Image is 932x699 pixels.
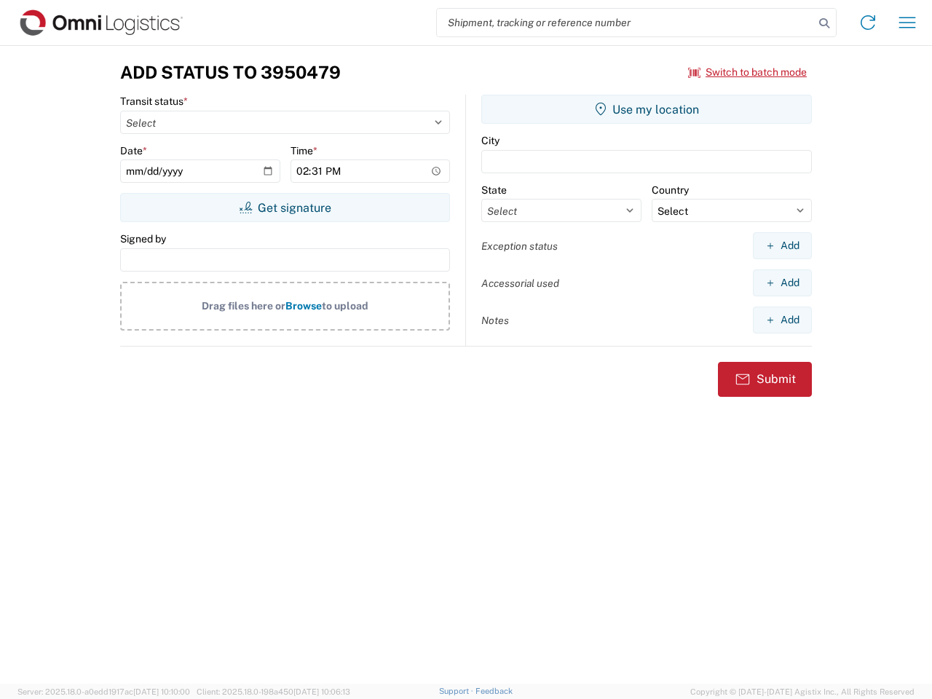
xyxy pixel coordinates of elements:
[322,300,368,312] span: to upload
[17,687,190,696] span: Server: 2025.18.0-a0edd1917ac
[481,277,559,290] label: Accessorial used
[718,362,812,397] button: Submit
[481,134,499,147] label: City
[481,95,812,124] button: Use my location
[120,193,450,222] button: Get signature
[120,62,341,83] h3: Add Status to 3950479
[753,307,812,333] button: Add
[120,232,166,245] label: Signed by
[690,685,915,698] span: Copyright © [DATE]-[DATE] Agistix Inc., All Rights Reserved
[120,95,188,108] label: Transit status
[753,269,812,296] button: Add
[688,60,807,84] button: Switch to batch mode
[753,232,812,259] button: Add
[202,300,285,312] span: Drag files here or
[652,183,689,197] label: Country
[439,687,475,695] a: Support
[197,687,350,696] span: Client: 2025.18.0-198a450
[120,144,147,157] label: Date
[481,314,509,327] label: Notes
[293,687,350,696] span: [DATE] 10:06:13
[437,9,814,36] input: Shipment, tracking or reference number
[291,144,317,157] label: Time
[133,687,190,696] span: [DATE] 10:10:00
[481,183,507,197] label: State
[285,300,322,312] span: Browse
[475,687,513,695] a: Feedback
[481,240,558,253] label: Exception status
